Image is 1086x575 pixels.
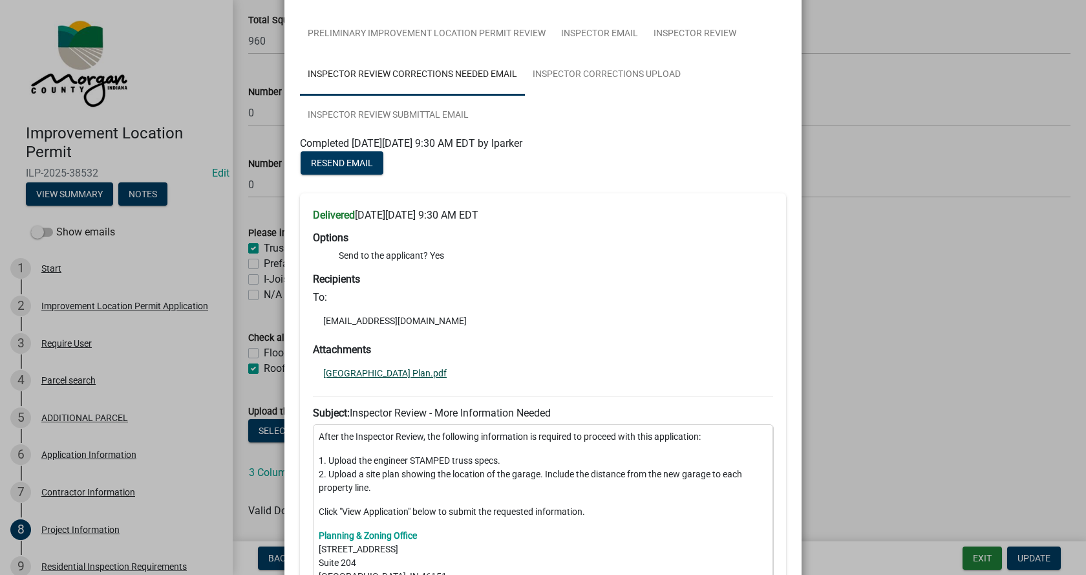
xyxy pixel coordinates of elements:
strong: Subject: [313,407,350,419]
p: After the Inspector Review, the following information is required to proceed with this application: [319,430,767,444]
h6: To: [313,291,773,303]
a: Inspector Review Submittal Email [300,95,476,136]
strong: Recipients [313,273,360,285]
a: Inspector Corrections Upload [525,54,688,96]
a: Planning & Zoning Office [319,530,417,541]
p: 1. Upload the engineer STAMPED truss specs. 2. Upload a site plan showing the location of the gar... [319,454,767,495]
a: Inspector Review Corrections Needed Email [300,54,525,96]
li: [EMAIL_ADDRESS][DOMAIN_NAME] [313,311,773,331]
strong: Attachments [313,343,371,356]
button: Resend Email [301,151,383,175]
strong: Options [313,232,348,244]
a: [GEOGRAPHIC_DATA] Plan.pdf [323,369,447,378]
li: Send to the applicant? Yes [339,249,773,263]
h6: Inspector Review - More Information Needed [313,407,773,419]
a: Preliminary Improvement Location Permit Review [300,14,553,55]
strong: Delivered [313,209,355,221]
a: Inspector Email [553,14,646,55]
h6: [DATE][DATE] 9:30 AM EDT [313,209,773,221]
p: Click "View Application" below to submit the requested information. [319,505,767,519]
span: Completed [DATE][DATE] 9:30 AM EDT by lparker [300,137,522,149]
a: Inspector Review [646,14,744,55]
span: Resend Email [311,158,373,168]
